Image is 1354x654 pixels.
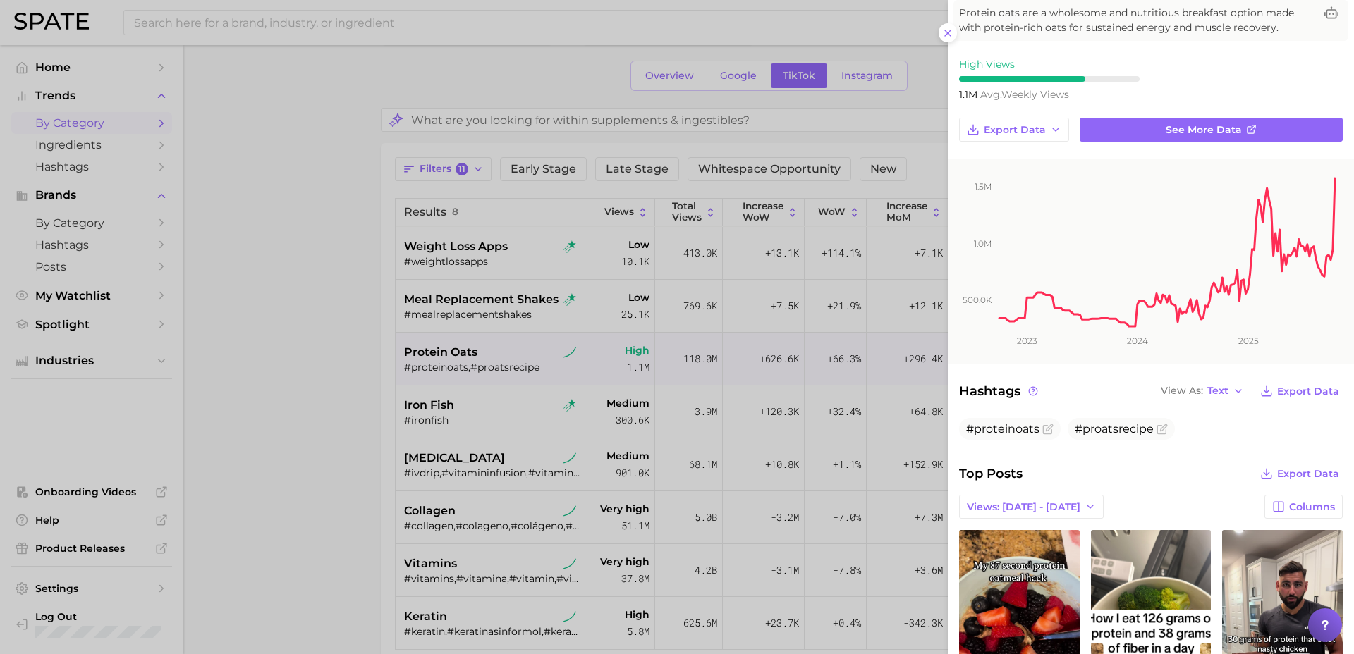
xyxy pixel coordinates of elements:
tspan: 2024 [1127,335,1148,346]
span: View As [1161,387,1203,395]
button: Flag as miscategorized or irrelevant [1157,424,1168,435]
tspan: 500.0k [963,295,992,305]
button: Export Data [959,118,1069,142]
button: Views: [DATE] - [DATE] [959,495,1104,519]
span: See more data [1166,124,1242,136]
tspan: 2025 [1238,335,1259,346]
span: #proteinoats [966,422,1039,436]
button: Export Data [1257,381,1343,401]
span: Views: [DATE] - [DATE] [967,501,1080,513]
button: Flag as miscategorized or irrelevant [1042,424,1054,435]
span: Text [1207,387,1228,395]
span: Hashtags [959,381,1040,401]
tspan: 2023 [1017,335,1037,346]
button: View AsText [1157,382,1248,400]
span: weekly views [980,88,1069,101]
span: Export Data [984,124,1046,136]
span: #proatsrecipe [1075,422,1154,436]
a: See more data [1080,118,1343,142]
abbr: average [980,88,1001,101]
button: Columns [1264,495,1343,519]
span: 1.1m [959,88,980,101]
button: Export Data [1257,464,1343,483]
span: Top Posts [959,464,1023,483]
tspan: 1.0m [974,238,992,249]
div: High Views [959,58,1140,70]
div: 7 / 10 [959,76,1140,82]
tspan: 1.5m [975,181,992,192]
span: Columns [1289,501,1335,513]
span: Export Data [1277,385,1339,397]
span: Export Data [1277,468,1339,480]
span: Protein oats are a wholesome and nutritious breakfast option made with protein-rich oats for sust... [959,6,1315,35]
